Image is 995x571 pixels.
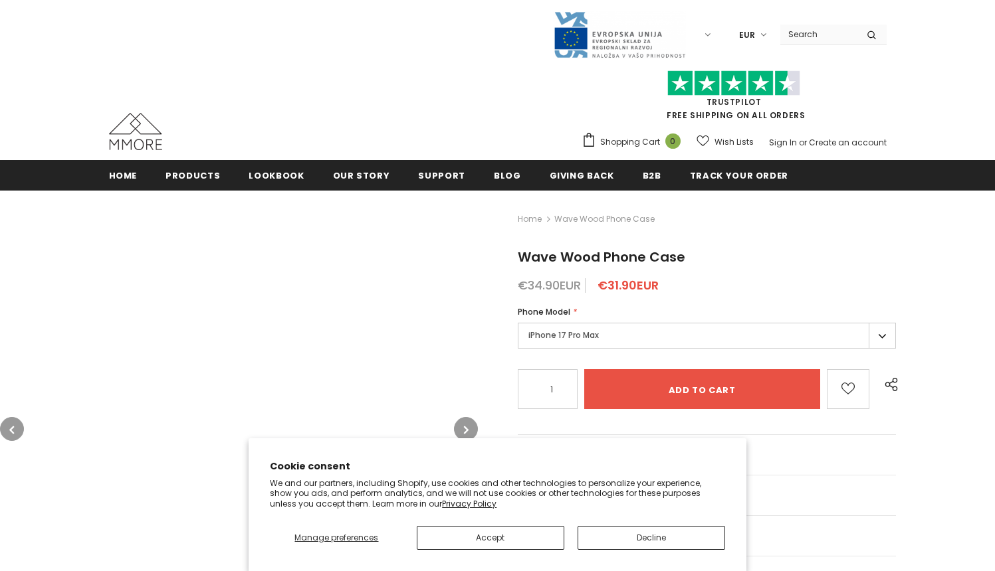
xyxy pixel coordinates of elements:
[418,169,465,182] span: support
[553,29,686,40] a: Javni Razpis
[809,137,887,148] a: Create an account
[554,211,655,227] span: Wave Wood Phone Case
[643,169,661,182] span: B2B
[550,160,614,190] a: Giving back
[417,526,564,550] button: Accept
[578,526,725,550] button: Decline
[518,211,542,227] a: Home
[442,498,497,509] a: Privacy Policy
[249,160,304,190] a: Lookbook
[333,160,390,190] a: Our Story
[643,160,661,190] a: B2B
[667,70,800,96] img: Trust Pilot Stars
[518,323,897,349] label: iPhone 17 Pro Max
[109,160,138,190] a: Home
[166,169,220,182] span: Products
[518,248,685,266] span: Wave Wood Phone Case
[518,435,897,475] a: General Questions
[550,169,614,182] span: Giving back
[518,306,570,317] span: Phone Model
[697,130,754,153] a: Wish Lists
[109,113,162,150] img: MMORE Cases
[598,277,659,293] span: €31.90EUR
[707,96,762,108] a: Trustpilot
[270,459,725,473] h2: Cookie consent
[584,369,820,409] input: Add to cart
[109,169,138,182] span: Home
[769,137,797,148] a: Sign In
[739,29,755,42] span: EUR
[270,526,403,550] button: Manage preferences
[600,135,660,149] span: Shopping Cart
[780,25,857,44] input: Search Site
[166,160,220,190] a: Products
[270,478,725,509] p: We and our partners, including Shopify, use cookies and other technologies to personalize your ex...
[333,169,390,182] span: Our Story
[294,532,378,543] span: Manage preferences
[799,137,807,148] span: or
[690,160,788,190] a: Track your order
[553,11,686,59] img: Javni Razpis
[494,169,521,182] span: Blog
[690,169,788,182] span: Track your order
[715,135,754,149] span: Wish Lists
[249,169,304,182] span: Lookbook
[582,132,687,152] a: Shopping Cart 0
[582,76,887,121] span: FREE SHIPPING ON ALL ORDERS
[518,277,581,293] span: €34.90EUR
[494,160,521,190] a: Blog
[418,160,465,190] a: support
[665,133,681,149] span: 0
